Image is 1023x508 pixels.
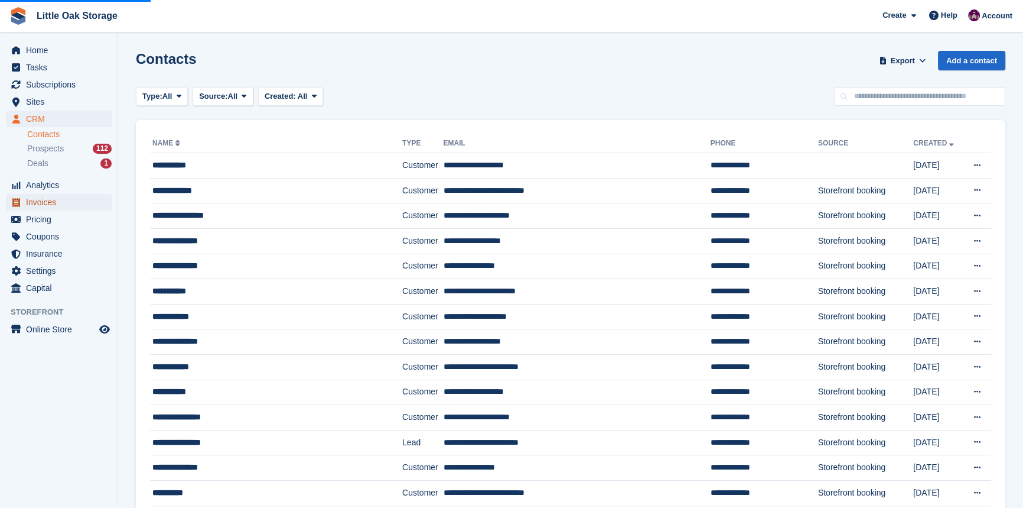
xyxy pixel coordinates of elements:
[402,153,444,179] td: Customer
[26,177,97,193] span: Analytics
[162,90,172,102] span: All
[882,9,906,21] span: Create
[818,455,913,481] td: Storefront booking
[818,354,913,380] td: Storefront booking
[402,279,444,305] td: Customer
[27,143,112,155] a: Prospects 112
[6,245,112,262] a: menu
[818,430,913,455] td: Storefront booking
[913,380,963,405] td: [DATE]
[444,134,711,153] th: Email
[913,329,963,355] td: [DATE]
[402,430,444,455] td: Lead
[26,76,97,93] span: Subscriptions
[265,92,296,101] span: Created:
[97,322,112,336] a: Preview store
[26,59,97,76] span: Tasks
[402,228,444,254] td: Customer
[27,158,48,169] span: Deals
[298,92,308,101] span: All
[402,254,444,279] td: Customer
[6,228,112,245] a: menu
[913,254,963,279] td: [DATE]
[402,203,444,229] td: Customer
[26,93,97,110] span: Sites
[402,380,444,405] td: Customer
[32,6,122,25] a: Little Oak Storage
[27,143,64,154] span: Prospects
[26,280,97,296] span: Capital
[11,306,118,318] span: Storefront
[6,93,112,110] a: menu
[913,139,956,147] a: Created
[136,51,197,67] h1: Contacts
[402,329,444,355] td: Customer
[913,228,963,254] td: [DATE]
[402,455,444,481] td: Customer
[27,129,112,140] a: Contacts
[402,354,444,380] td: Customer
[26,263,97,279] span: Settings
[913,480,963,506] td: [DATE]
[93,144,112,154] div: 112
[402,178,444,203] td: Customer
[402,480,444,506] td: Customer
[818,480,913,506] td: Storefront booking
[818,304,913,329] td: Storefront booking
[6,59,112,76] a: menu
[913,430,963,455] td: [DATE]
[199,90,227,102] span: Source:
[6,194,112,211] a: menu
[26,211,97,228] span: Pricing
[711,134,818,153] th: Phone
[6,321,112,338] a: menu
[941,9,957,21] span: Help
[913,153,963,179] td: [DATE]
[818,380,913,405] td: Storefront booking
[402,405,444,431] td: Customer
[818,329,913,355] td: Storefront booking
[9,7,27,25] img: stora-icon-8386f47178a22dfd0bd8f6a31ec36ba5ce8667c1dd55bd0f319d3a0aa187defe.svg
[877,51,928,70] button: Export
[913,455,963,481] td: [DATE]
[6,263,112,279] a: menu
[6,76,112,93] a: menu
[818,405,913,431] td: Storefront booking
[938,51,1005,70] a: Add a contact
[818,134,913,153] th: Source
[913,279,963,305] td: [DATE]
[100,158,112,169] div: 1
[258,87,323,106] button: Created: All
[6,42,112,59] a: menu
[6,177,112,193] a: menu
[913,405,963,431] td: [DATE]
[26,194,97,211] span: Invoices
[6,280,112,296] a: menu
[26,321,97,338] span: Online Store
[818,228,913,254] td: Storefront booking
[968,9,980,21] img: Morgen Aujla
[818,178,913,203] td: Storefront booking
[152,139,183,147] a: Name
[6,211,112,228] a: menu
[26,42,97,59] span: Home
[818,254,913,279] td: Storefront booking
[818,203,913,229] td: Storefront booking
[6,111,112,127] a: menu
[27,157,112,170] a: Deals 1
[891,55,915,67] span: Export
[136,87,188,106] button: Type: All
[228,90,238,102] span: All
[913,203,963,229] td: [DATE]
[26,228,97,245] span: Coupons
[402,134,444,153] th: Type
[913,354,963,380] td: [DATE]
[193,87,253,106] button: Source: All
[402,304,444,329] td: Customer
[26,111,97,127] span: CRM
[818,279,913,305] td: Storefront booking
[913,178,963,203] td: [DATE]
[913,304,963,329] td: [DATE]
[982,10,1012,22] span: Account
[142,90,162,102] span: Type:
